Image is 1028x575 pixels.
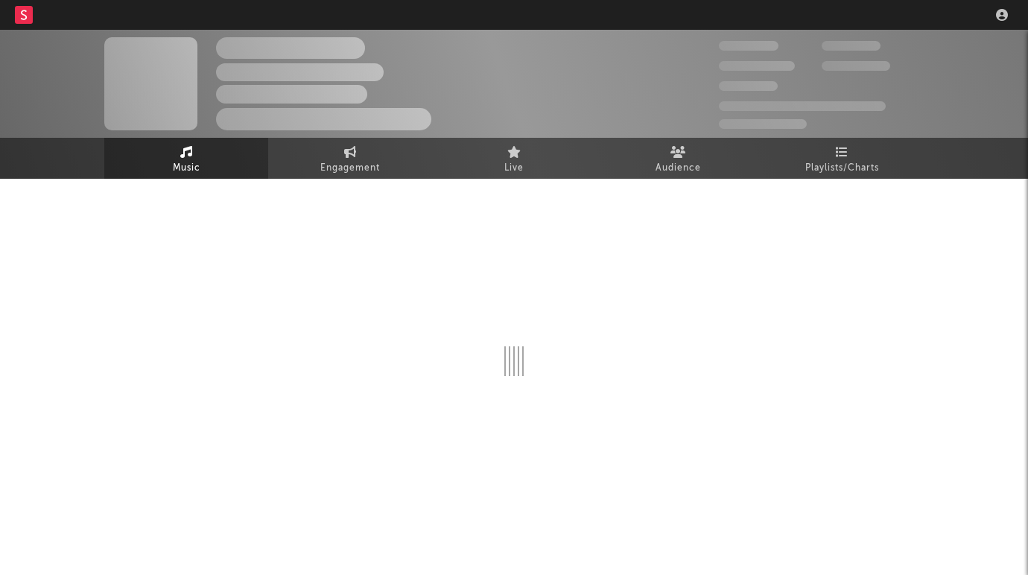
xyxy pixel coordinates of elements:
a: Live [432,138,596,179]
span: Playlists/Charts [805,159,879,177]
span: 50,000,000 Monthly Listeners [719,101,886,111]
span: 100,000 [822,41,881,51]
span: 1,000,000 [822,61,890,71]
span: Live [504,159,524,177]
span: 100,000 [719,81,778,91]
span: Jump Score: 85.0 [719,119,807,129]
a: Music [104,138,268,179]
span: 300,000 [719,41,778,51]
span: 50,000,000 [719,61,795,71]
span: Audience [656,159,701,177]
a: Playlists/Charts [760,138,924,179]
span: Music [173,159,200,177]
a: Audience [596,138,760,179]
a: Engagement [268,138,432,179]
span: Engagement [320,159,380,177]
